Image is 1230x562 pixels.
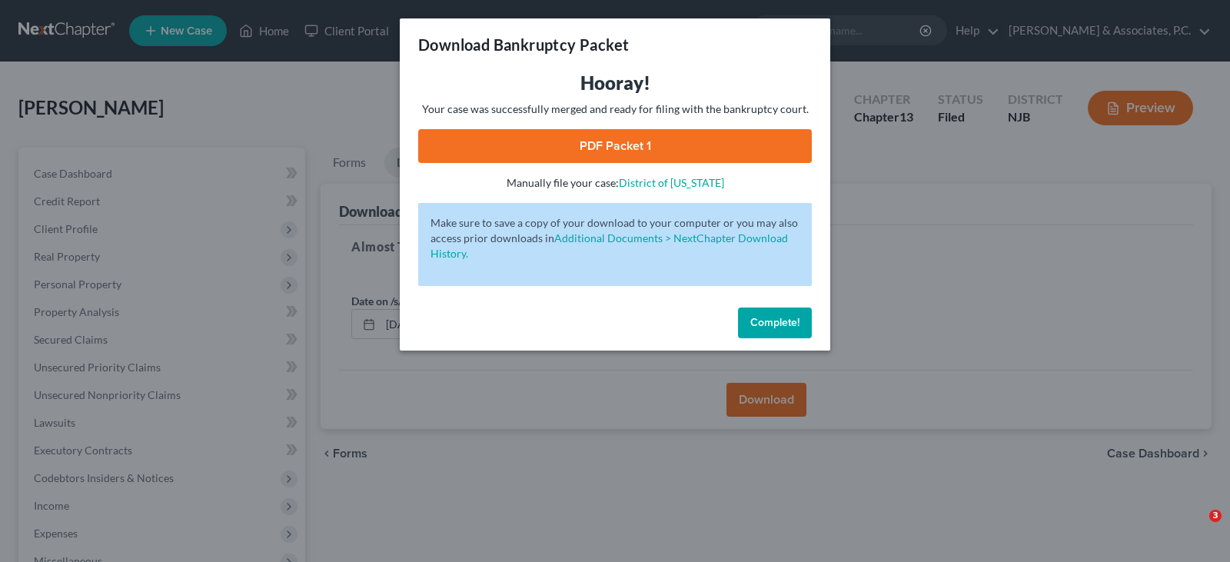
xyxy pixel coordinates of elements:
[750,316,799,329] span: Complete!
[1178,510,1215,547] iframe: Intercom live chat
[418,101,812,117] p: Your case was successfully merged and ready for filing with the bankruptcy court.
[418,71,812,95] h3: Hooray!
[418,175,812,191] p: Manually file your case:
[430,215,799,261] p: Make sure to save a copy of your download to your computer or you may also access prior downloads in
[619,176,724,189] a: District of [US_STATE]
[418,34,629,55] h3: Download Bankruptcy Packet
[418,129,812,163] a: PDF Packet 1
[1209,510,1222,522] span: 3
[738,308,812,338] button: Complete!
[430,231,788,260] a: Additional Documents > NextChapter Download History.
